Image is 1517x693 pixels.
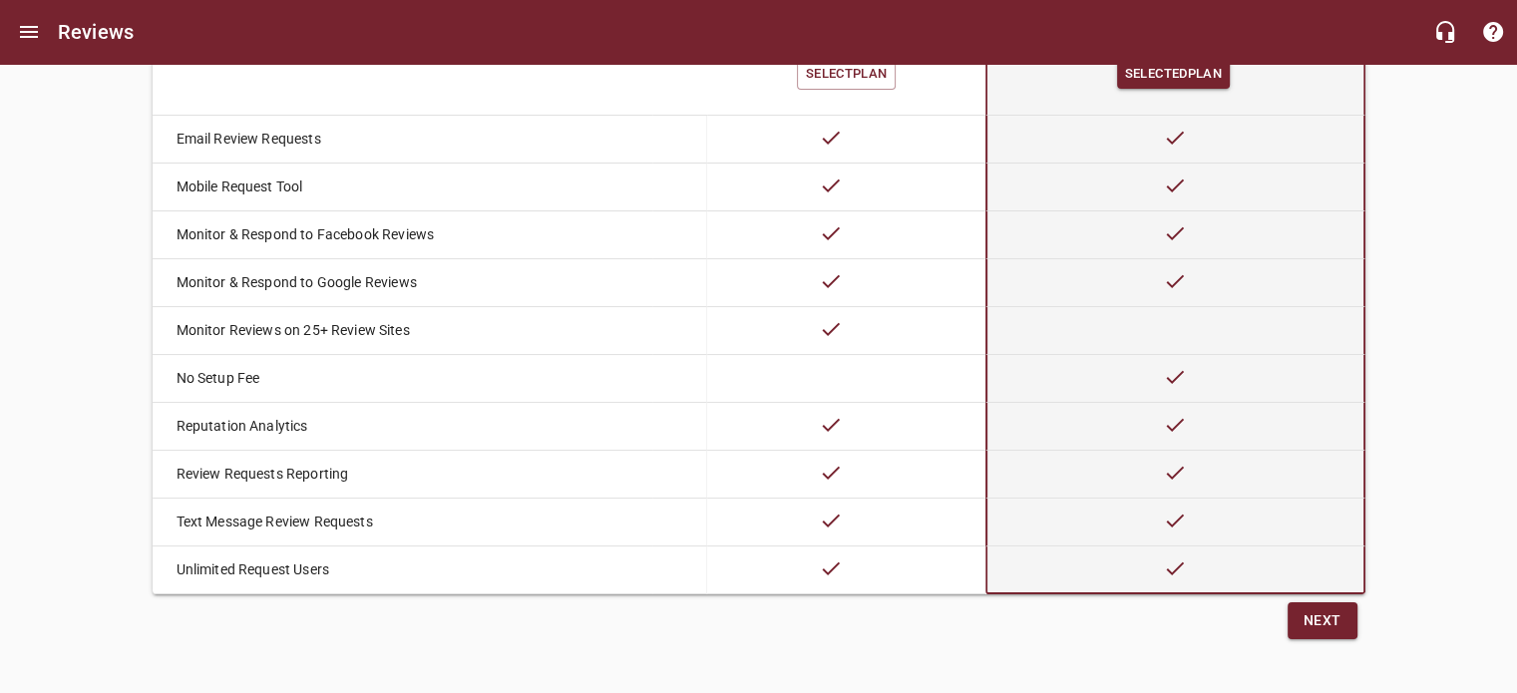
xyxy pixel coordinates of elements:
p: No Setup Fee [177,368,653,389]
h6: Reviews [58,16,134,48]
span: Next [1304,608,1341,633]
button: Live Chat [1421,8,1469,56]
button: SelectPlan [797,58,897,91]
p: Monitor Reviews on 25+ Review Sites [177,320,653,341]
span: Selected Plan [1125,63,1222,86]
p: Unlimited Request Users [177,559,653,580]
span: Select Plan [806,63,888,86]
p: Email Review Requests [177,129,653,150]
p: Monitor & Respond to Facebook Reviews [177,224,653,245]
button: Open drawer [5,8,53,56]
button: Support Portal [1469,8,1517,56]
button: SelectedPlan [1117,59,1230,90]
p: Mobile Request Tool [177,176,653,197]
p: Monitor & Respond to Google Reviews [177,272,653,293]
p: Text Message Review Requests [177,512,653,532]
button: Next [1288,602,1357,639]
p: Reputation Analytics [177,416,653,437]
p: Review Requests Reporting [177,464,653,485]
